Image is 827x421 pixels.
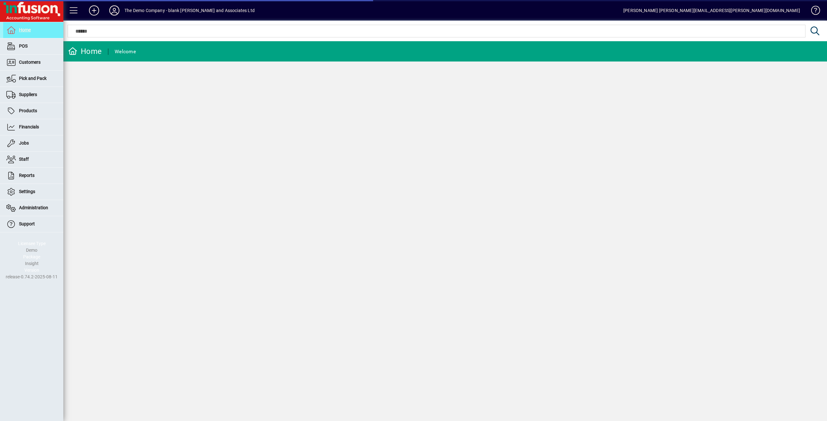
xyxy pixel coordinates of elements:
a: Knowledge Base [806,1,819,22]
div: Welcome [115,47,136,57]
span: Products [19,108,37,113]
span: Administration [19,205,48,210]
span: Support [19,221,35,226]
button: Profile [104,5,124,16]
div: [PERSON_NAME] [PERSON_NAME][EMAIL_ADDRESS][PERSON_NAME][DOMAIN_NAME] [623,5,800,16]
a: Staff [3,152,63,167]
div: Home [68,46,102,56]
span: Customers [19,60,41,65]
span: Jobs [19,140,29,146]
span: Suppliers [19,92,37,97]
span: Pick and Pack [19,76,47,81]
span: Settings [19,189,35,194]
a: Products [3,103,63,119]
a: Suppliers [3,87,63,103]
a: Jobs [3,135,63,151]
a: Support [3,216,63,232]
span: Licensee Type [18,241,46,246]
span: Financials [19,124,39,129]
span: Version [24,268,39,273]
a: Reports [3,168,63,184]
a: Customers [3,55,63,70]
a: POS [3,38,63,54]
a: Settings [3,184,63,200]
a: Pick and Pack [3,71,63,87]
span: Home [19,27,31,32]
a: Administration [3,200,63,216]
div: The Demo Company - blank [PERSON_NAME] and Associates Ltd [124,5,255,16]
button: Add [84,5,104,16]
span: Staff [19,157,29,162]
span: Package [23,254,40,259]
span: Reports [19,173,35,178]
span: POS [19,43,28,49]
a: Financials [3,119,63,135]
